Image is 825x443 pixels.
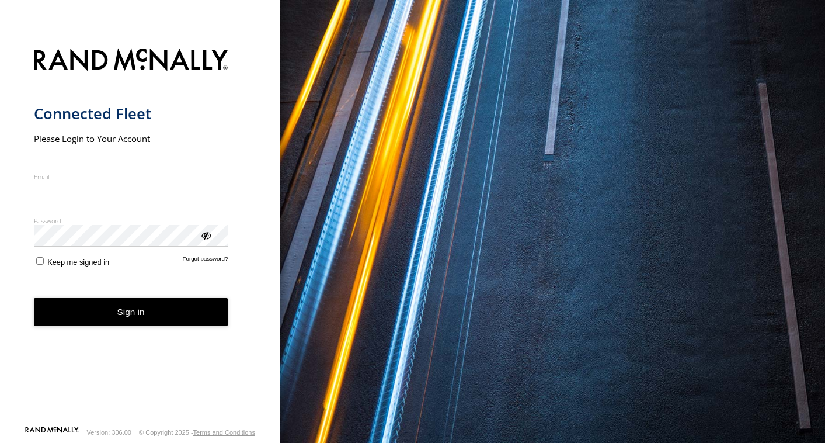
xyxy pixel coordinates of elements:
[139,429,255,436] div: © Copyright 2025 -
[200,229,211,241] div: ViewPassword
[193,429,255,436] a: Terms and Conditions
[34,104,228,123] h1: Connected Fleet
[34,298,228,327] button: Sign in
[34,216,228,225] label: Password
[183,255,228,267] a: Forgot password?
[25,427,79,438] a: Visit our Website
[36,257,44,265] input: Keep me signed in
[34,133,228,144] h2: Please Login to Your Account
[34,172,228,181] label: Email
[87,429,131,436] div: Version: 306.00
[34,41,247,425] form: main
[34,46,228,76] img: Rand McNally
[47,258,109,267] span: Keep me signed in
